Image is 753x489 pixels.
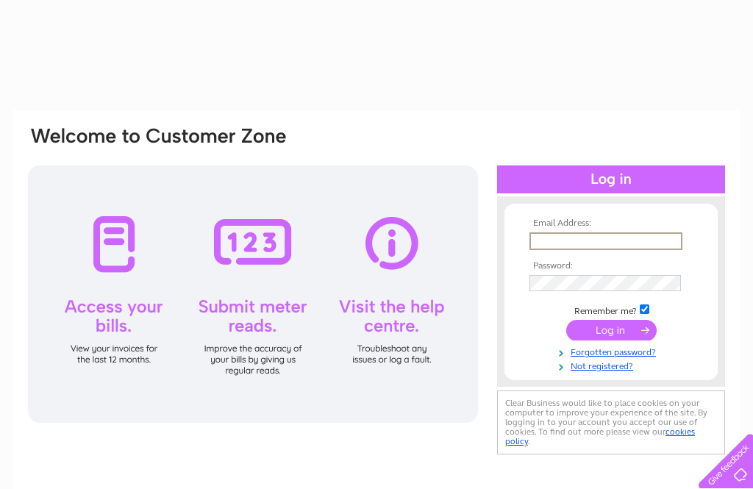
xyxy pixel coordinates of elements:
[529,344,696,358] a: Forgotten password?
[529,358,696,372] a: Not registered?
[566,320,657,340] input: Submit
[526,218,696,229] th: Email Address:
[497,390,725,454] div: Clear Business would like to place cookies on your computer to improve your experience of the sit...
[526,302,696,317] td: Remember me?
[526,261,696,271] th: Password:
[505,426,695,446] a: cookies policy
